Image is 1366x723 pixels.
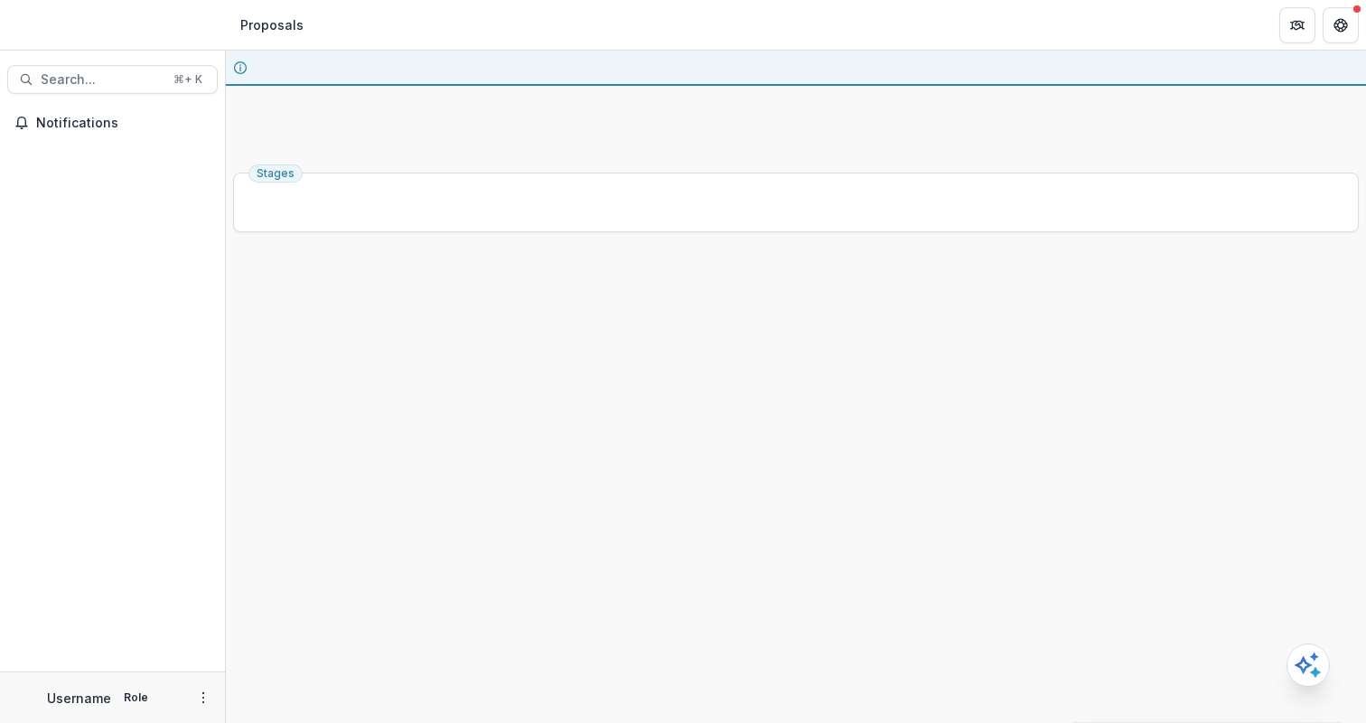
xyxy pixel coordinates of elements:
[240,15,304,34] div: Proposals
[118,690,154,706] p: Role
[41,72,163,88] span: Search...
[1323,7,1359,43] button: Get Help
[47,689,111,708] p: Username
[233,12,311,38] nav: breadcrumb
[36,116,211,131] span: Notifications
[1286,643,1330,687] button: Open AI Assistant
[1279,7,1315,43] button: Partners
[7,108,218,137] button: Notifications
[7,65,218,94] button: Search...
[170,70,206,89] div: ⌘ + K
[192,687,214,709] button: More
[257,167,295,180] span: Stages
